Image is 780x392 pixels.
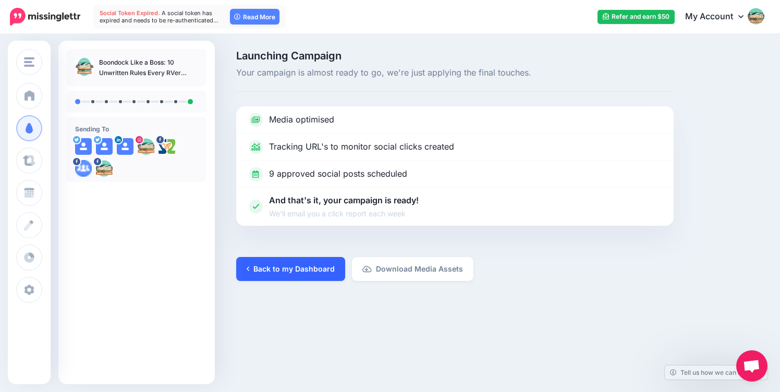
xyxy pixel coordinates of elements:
a: Back to my Dashboard [236,257,345,281]
img: 17903851_697857423738952_420420873223211590_n-bsa88151.png [159,138,175,155]
span: We'll email you a click report each week [269,207,419,219]
img: 348718459_825514582326704_2163817445594875224_n-bsa134017.jpg [138,138,154,155]
p: And that's it, your campaign is ready! [269,194,419,219]
img: 68a7d85def7359b0f0a05a18ce42a261_thumb.jpg [75,57,94,76]
p: Media optimised [269,113,334,127]
div: Open chat [736,350,767,382]
a: My Account [675,4,764,30]
img: 350656763_966066941485751_697481612438994167_n-bsa133970.jpg [96,160,113,177]
img: Missinglettr [10,8,80,26]
img: aDtjnaRy1nj-bsa133968.png [75,160,92,177]
a: Download Media Assets [352,257,473,281]
span: Launching Campaign [236,51,674,61]
a: Read More [230,9,279,24]
span: Social Token Expired. [100,9,160,17]
h4: Sending To [75,125,198,133]
p: 9 approved social posts scheduled [269,167,407,181]
span: A social token has expired and needs to be re-authenticated… [100,9,218,24]
img: user_default_image.png [75,138,92,155]
p: Tracking URL's to monitor social clicks created [269,140,454,154]
p: Boondock Like a Boss: 10 Unwritten Rules Every RVer Should Know [99,57,198,78]
img: user_default_image.png [117,138,133,155]
span: Your campaign is almost ready to go, we're just applying the final touches. [236,66,674,80]
img: menu.png [24,57,34,67]
img: user_default_image.png [96,138,113,155]
a: Refer and earn $50 [598,10,675,24]
a: Tell us how we can improve [665,365,767,379]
